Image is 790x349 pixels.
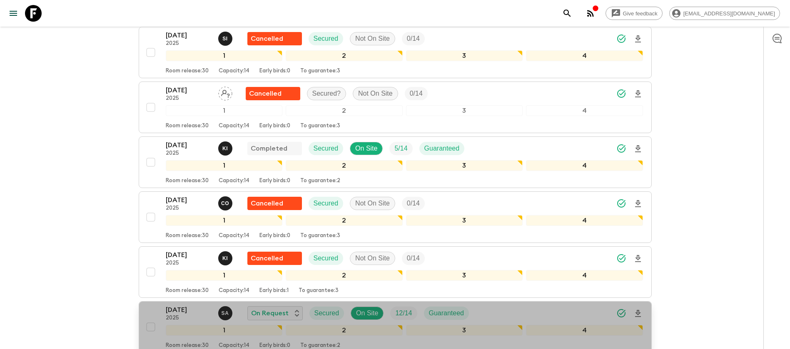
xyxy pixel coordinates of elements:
[166,270,283,281] div: 1
[218,306,234,320] button: SA
[402,32,425,45] div: Trip Fill
[314,198,339,208] p: Secured
[251,34,283,44] p: Cancelled
[139,82,652,133] button: [DATE]2025Assign pack leaderFlash Pack cancellationSecured?Not On SiteTrip Fill1234Room release:3...
[247,252,302,265] div: Flash Pack cancellation
[218,32,234,46] button: SI
[406,270,523,281] div: 3
[139,27,652,78] button: [DATE]2025Said IsouktanFlash Pack cancellationSecuredNot On SiteTrip Fill1234Room release:30Capac...
[219,178,249,184] p: Capacity: 14
[166,140,212,150] p: [DATE]
[246,87,300,100] div: Flash Pack cancellation
[616,144,626,153] svg: Synced Successfully
[526,215,643,226] div: 4
[314,144,339,153] p: Secured
[616,308,626,318] svg: Synced Successfully
[633,89,643,99] svg: Download Onboarding
[166,250,212,260] p: [DATE]
[312,89,341,99] p: Secured?
[166,30,212,40] p: [DATE]
[219,123,249,129] p: Capacity: 14
[355,198,390,208] p: Not On Site
[139,191,652,243] button: [DATE]2025Chama OuammiFlash Pack cancellationSecuredNot On SiteTrip Fill1234Room release:30Capaci...
[309,307,344,320] div: Secured
[309,142,344,155] div: Secured
[259,68,290,74] p: Early birds: 0
[259,123,290,129] p: Early birds: 0
[350,142,383,155] div: On Site
[166,178,209,184] p: Room release: 30
[286,50,403,61] div: 2
[166,50,283,61] div: 1
[218,199,234,205] span: Chama Ouammi
[526,50,643,61] div: 4
[219,342,249,349] p: Capacity: 14
[429,308,464,318] p: Guaranteed
[166,342,209,349] p: Room release: 30
[633,309,643,319] svg: Download Onboarding
[350,197,395,210] div: Not On Site
[218,254,234,260] span: Khaled Ingrioui
[410,89,423,99] p: 0 / 14
[139,136,652,188] button: [DATE]2025Khaled IngriouiCompletedSecuredOn SiteTrip FillGuaranteed1234Room release:30Capacity:14...
[350,252,395,265] div: Not On Site
[251,253,283,263] p: Cancelled
[616,89,626,99] svg: Synced Successfully
[247,32,302,45] div: Flash Pack cancellation
[166,260,212,267] p: 2025
[407,198,420,208] p: 0 / 14
[251,198,283,208] p: Cancelled
[166,85,212,95] p: [DATE]
[309,32,344,45] div: Secured
[407,34,420,44] p: 0 / 14
[300,123,340,129] p: To guarantee: 3
[218,309,234,315] span: Samir Achahri
[356,308,378,318] p: On Site
[219,68,249,74] p: Capacity: 14
[259,233,290,239] p: Early birds: 0
[259,287,289,294] p: Early birds: 1
[139,246,652,298] button: [DATE]2025Khaled IngriouiFlash Pack cancellationSecuredNot On SiteTrip Fill1234Room release:30Cap...
[247,197,302,210] div: Flash Pack cancellation
[286,160,403,171] div: 2
[616,198,626,208] svg: Synced Successfully
[669,7,780,20] div: [EMAIL_ADDRESS][DOMAIN_NAME]
[314,308,339,318] p: Secured
[633,144,643,154] svg: Download Onboarding
[299,287,339,294] p: To guarantee: 3
[219,233,249,239] p: Capacity: 14
[679,10,780,17] span: [EMAIL_ADDRESS][DOMAIN_NAME]
[166,215,283,226] div: 1
[526,325,643,336] div: 4
[286,215,403,226] div: 2
[166,160,283,171] div: 1
[406,215,523,226] div: 3
[286,325,403,336] div: 2
[5,5,22,22] button: menu
[286,270,403,281] div: 2
[300,342,340,349] p: To guarantee: 2
[406,50,523,61] div: 3
[406,160,523,171] div: 3
[251,144,287,153] p: Completed
[259,342,290,349] p: Early birds: 0
[406,105,523,116] div: 3
[394,144,407,153] p: 5 / 14
[355,34,390,44] p: Not On Site
[402,252,425,265] div: Trip Fill
[606,7,663,20] a: Give feedback
[405,87,428,100] div: Trip Fill
[355,253,390,263] p: Not On Site
[526,105,643,116] div: 4
[395,308,412,318] p: 12 / 14
[166,105,283,116] div: 1
[222,35,228,42] p: S I
[166,123,209,129] p: Room release: 30
[351,307,384,320] div: On Site
[166,68,209,74] p: Room release: 30
[618,10,662,17] span: Give feedback
[389,142,412,155] div: Trip Fill
[166,205,212,212] p: 2025
[300,233,340,239] p: To guarantee: 3
[166,195,212,205] p: [DATE]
